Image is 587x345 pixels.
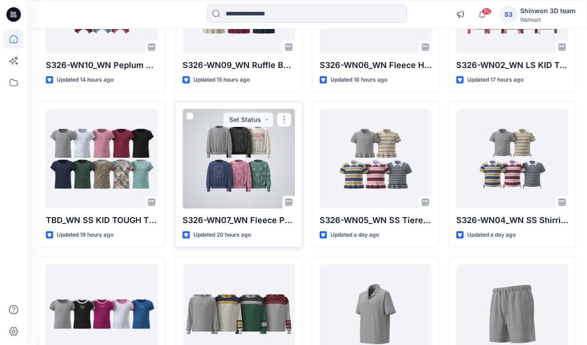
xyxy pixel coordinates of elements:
p: S326-WN09_WN Ruffle Bow Front Top [183,59,295,72]
p: S326-WN07_WN Fleece Pullover [183,214,295,227]
div: Walmart [520,16,576,23]
div: S3 [500,6,517,23]
p: S326-WN04_WN SS Shirring Polo [456,214,568,227]
p: S326-WN10_WN Peplum Top [46,59,158,72]
p: TBD_WN SS KID TOUGH TEE [46,214,158,227]
p: Updated a day ago [330,230,379,240]
p: Updated 16 hours ago [330,75,387,85]
span: 50 [482,8,492,15]
p: Updated 20 hours ago [193,230,251,240]
a: TBD_WN SS KID TOUGH TEE [46,109,158,209]
p: Updated 14 hours ago [57,75,113,85]
a: S326-WN04_WN SS Shirring Polo [456,109,568,209]
p: Updated a day ago [467,230,516,240]
p: S326-WN05_WN SS Tiered Polo [320,214,432,227]
p: Updated 19 hours ago [57,230,113,240]
p: Updated 15 hours ago [193,75,250,85]
p: S326-WN06_WN Fleece Hoodie [320,59,432,72]
a: S326-WN05_WN SS Tiered Polo [320,109,432,209]
p: Updated 17 hours ago [467,75,523,85]
a: S326-WN07_WN Fleece Pullover [183,109,295,209]
div: Shinwon 3D team [520,5,576,16]
p: S326-WN02_WN LS KID TOUGH TEE [456,59,568,72]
